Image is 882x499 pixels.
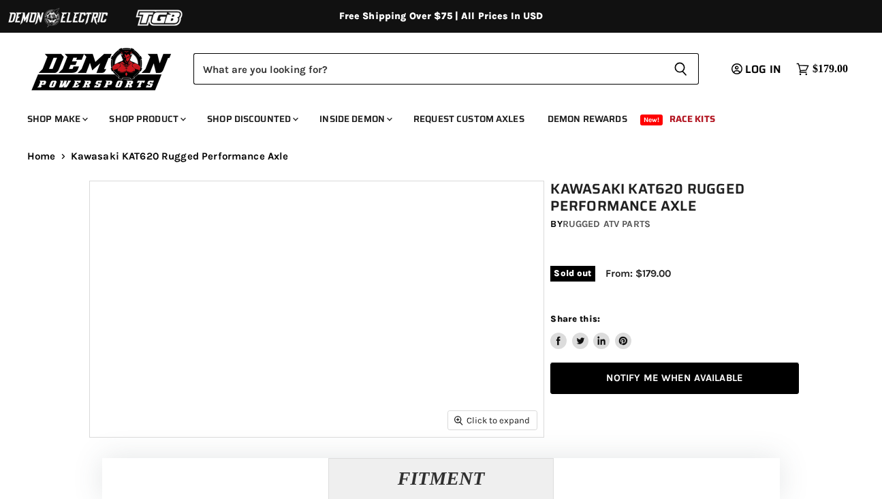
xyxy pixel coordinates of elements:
span: Kawasaki KAT620 Rugged Performance Axle [71,151,289,162]
a: Inside Demon [309,105,400,133]
a: $179.00 [789,59,855,79]
img: Demon Electric Logo 2 [7,5,109,31]
span: New! [640,115,663,125]
a: Notify Me When Available [550,363,799,395]
a: Race Kits [659,105,725,133]
span: $179.00 [813,63,848,76]
div: by [550,217,799,232]
span: Log in [745,61,781,78]
span: Click to expand [454,415,530,425]
button: Search [663,53,699,85]
h1: Kawasaki KAT620 Rugged Performance Axle [550,181,799,215]
a: Shop Make [17,105,96,133]
a: Request Custom Axles [403,105,535,133]
aside: Share this: [550,313,631,349]
input: Search [193,53,663,85]
button: Click to expand [448,411,537,429]
a: Rugged ATV Parts [563,218,650,230]
ul: Main menu [17,100,845,133]
span: From: $179.00 [605,267,671,279]
a: Log in [725,63,789,76]
img: TGB Logo 2 [109,5,211,31]
span: Share this: [550,314,599,324]
img: Demon Powersports [27,44,176,93]
a: Shop Product [99,105,194,133]
a: Shop Discounted [197,105,306,133]
a: Demon Rewards [537,105,637,133]
form: Product [193,53,699,85]
span: Sold out [550,266,595,281]
a: Home [27,151,56,162]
